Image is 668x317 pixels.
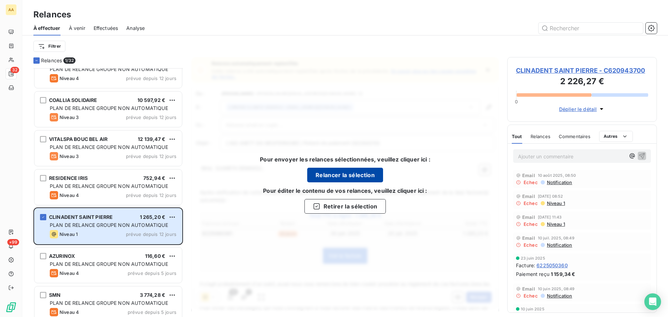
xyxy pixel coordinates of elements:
[50,300,168,306] span: PLAN DE RELANCE GROUPE NON AUTOMATIQUE
[145,253,165,259] span: 116,60 €
[49,214,113,220] span: CLINADENT SAINT PIERRE
[140,214,166,220] span: 1 265,20 €
[644,293,661,310] div: Open Intercom Messenger
[49,292,61,298] span: SMN
[551,270,575,278] span: 1 159,34 €
[538,236,574,240] span: 10 juil. 2025, 08:49
[536,262,568,269] span: 6225050360
[94,25,118,32] span: Effectuées
[524,221,538,227] span: Echec
[49,136,108,142] span: VITALSPA BOUC BEL AIR
[522,193,535,199] span: Email
[137,97,165,103] span: 10 597,92 €
[546,180,572,185] span: Notification
[50,261,168,267] span: PLAN DE RELANCE GROUPE NON AUTOMATIQUE
[41,57,62,64] span: Relances
[538,287,575,291] span: 10 juin 2025, 08:49
[126,25,145,32] span: Analyse
[557,105,607,113] button: Déplier le détail
[546,242,572,248] span: Notification
[33,25,61,32] span: À effectuer
[50,183,168,189] span: PLAN DE RELANCE GROUPE NON AUTOMATIQUE
[33,41,65,52] button: Filtrer
[559,105,597,113] span: Déplier le détail
[546,293,572,299] span: Notification
[59,231,78,237] span: Niveau 1
[524,200,538,206] span: Echec
[143,175,165,181] span: 752,94 €
[138,136,165,142] span: 12 139,47 €
[126,192,176,198] span: prévue depuis 12 jours
[49,253,75,259] span: AZURINOX
[522,235,535,241] span: Email
[260,155,430,164] h6: Pour envoyer les relances sélectionnées, veuillez cliquer ici :
[512,134,522,139] span: Tout
[546,221,565,227] span: Niveau 1
[515,99,518,104] span: 0
[521,307,544,311] span: 10 juin 2025
[33,68,183,317] div: grid
[50,222,168,228] span: PLAN DE RELANCE GROUPE NON AUTOMATIQUE
[33,8,71,21] h3: Relances
[126,231,176,237] span: prévue depuis 12 jours
[49,97,97,103] span: COALLIA SOLIDAIRE
[6,4,17,15] div: AA
[522,214,535,220] span: Email
[516,75,648,89] h3: 2 226,27 €
[50,105,168,111] span: PLAN DE RELANCE GROUPE NON AUTOMATIQUE
[531,134,550,139] span: Relances
[524,293,538,299] span: Echec
[599,131,633,142] button: Autres
[6,302,17,313] img: Logo LeanPay
[538,173,576,177] span: 10 août 2025, 08:50
[126,114,176,120] span: prévue depuis 12 jours
[516,270,549,278] span: Paiement reçu
[63,57,75,64] span: 1/ 32
[307,168,383,182] button: Relancer la sélection
[524,242,538,248] span: Echec
[140,292,166,298] span: 3 774,28 €
[7,239,19,245] span: +99
[546,200,565,206] span: Niveau 1
[59,270,79,276] span: Niveau 4
[128,309,176,315] span: prévue depuis 5 jours
[304,199,386,214] button: Retirer la sélection
[50,66,168,72] span: PLAN DE RELANCE GROUPE NON AUTOMATIQUE
[538,215,562,219] span: [DATE] 11:43
[59,192,79,198] span: Niveau 4
[516,66,648,75] span: CLINADENT SAINT PIERRE - C620943700
[538,194,563,198] span: [DATE] 08:52
[126,76,176,81] span: prévue depuis 12 jours
[524,180,538,185] span: Echec
[126,153,176,159] span: prévue depuis 12 jours
[521,256,545,260] span: 23 juin 2025
[522,286,535,292] span: Email
[69,25,85,32] span: À venir
[59,309,79,315] span: Niveau 4
[59,153,79,159] span: Niveau 3
[516,262,535,269] span: Facture :
[59,76,79,81] span: Niveau 4
[559,134,591,139] span: Commentaires
[50,144,168,150] span: PLAN DE RELANCE GROUPE NON AUTOMATIQUE
[10,67,19,73] span: 32
[263,187,427,195] h6: Pour éditer le contenu de vos relances, veuillez cliquer ici :
[59,114,79,120] span: Niveau 3
[6,68,16,79] a: 32
[539,23,643,34] input: Rechercher
[49,175,88,181] span: RESIDENCE IRIS
[522,173,535,178] span: Email
[128,270,176,276] span: prévue depuis 5 jours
